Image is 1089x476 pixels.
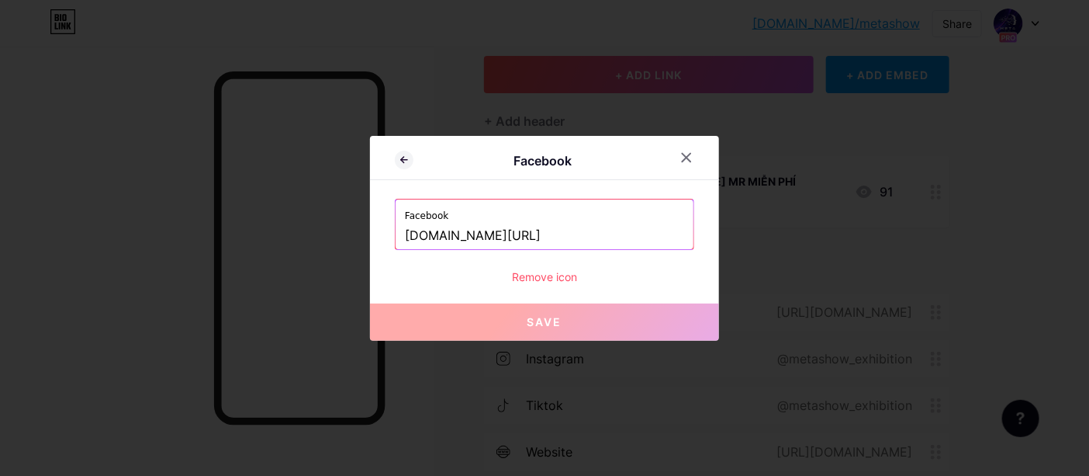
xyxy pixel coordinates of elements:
div: Facebook [413,151,672,170]
label: Facebook [405,200,684,223]
input: https://facebook.com/pageurl [405,223,684,249]
button: Save [370,304,719,341]
span: Save [527,315,562,328]
div: Remove icon [395,269,694,285]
